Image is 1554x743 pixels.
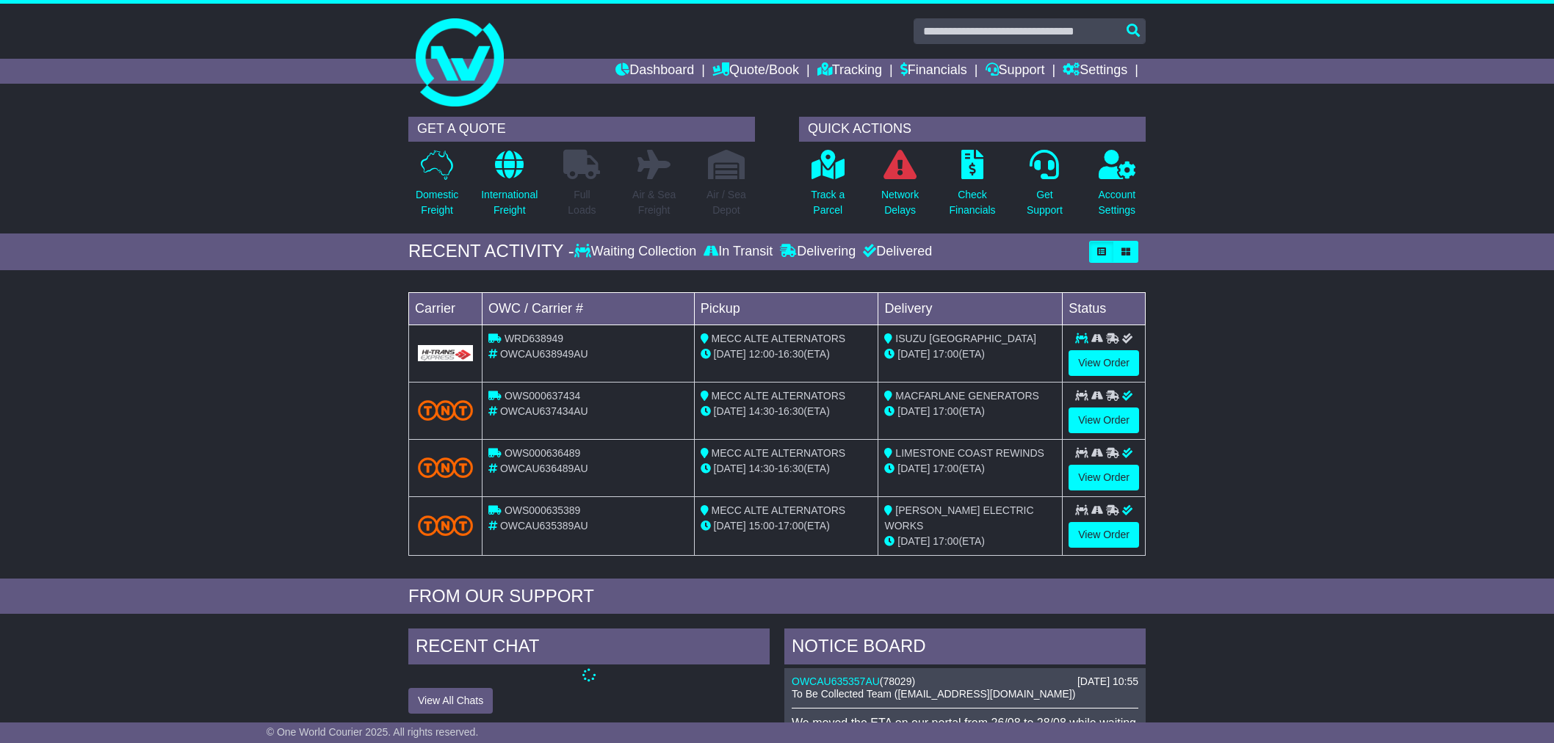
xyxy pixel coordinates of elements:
[778,520,803,532] span: 17:00
[574,244,700,260] div: Waiting Collection
[500,463,588,474] span: OWCAU636489AU
[408,241,574,262] div: RECENT ACTIVITY -
[712,447,846,459] span: MECC ALTE ALTERNATORS
[1027,187,1063,218] p: Get Support
[714,520,746,532] span: [DATE]
[701,461,872,476] div: - (ETA)
[878,292,1063,325] td: Delivery
[701,518,872,534] div: - (ETA)
[776,244,859,260] div: Delivering
[408,586,1146,607] div: FROM OUR SUPPORT
[817,59,882,84] a: Tracking
[895,447,1044,459] span: LIMESTONE COAST REWINDS
[778,348,803,360] span: 16:30
[811,187,845,218] p: Track a Parcel
[712,390,846,402] span: MECC ALTE ALTERNATORS
[778,463,803,474] span: 16:30
[712,504,846,516] span: MECC ALTE ALTERNATORS
[408,117,755,142] div: GET A QUOTE
[1099,187,1136,218] p: Account Settings
[792,675,880,687] a: OWCAU635357AU
[632,187,676,218] p: Air & Sea Freight
[408,628,770,668] div: RECENT CHAT
[500,405,588,417] span: OWCAU637434AU
[881,149,919,226] a: NetworkDelays
[1069,350,1139,376] a: View Order
[895,333,1036,344] span: ISUZU [GEOGRAPHIC_DATA]
[897,348,930,360] span: [DATE]
[505,447,581,459] span: OWS000636489
[949,149,997,226] a: CheckFinancials
[416,187,458,218] p: Domestic Freight
[409,292,483,325] td: Carrier
[986,59,1045,84] a: Support
[859,244,932,260] div: Delivered
[418,345,473,361] img: GetCarrierServiceLogo
[1069,465,1139,490] a: View Order
[1063,59,1127,84] a: Settings
[749,520,775,532] span: 15:00
[706,187,746,218] p: Air / Sea Depot
[749,348,775,360] span: 12:00
[884,534,1056,549] div: (ETA)
[505,390,581,402] span: OWS000637434
[418,400,473,420] img: TNT_Domestic.png
[792,688,1075,700] span: To Be Collected Team ([EMAIL_ADDRESS][DOMAIN_NAME])
[701,347,872,362] div: - (ETA)
[712,333,846,344] span: MECC ALTE ALTERNATORS
[418,515,473,535] img: TNT_Domestic.png
[700,244,776,260] div: In Transit
[950,187,996,218] p: Check Financials
[933,535,958,547] span: 17:00
[900,59,967,84] a: Financials
[480,149,538,226] a: InternationalFreight
[1077,675,1138,688] div: [DATE] 10:55
[694,292,878,325] td: Pickup
[897,405,930,417] span: [DATE]
[267,726,479,738] span: © One World Courier 2025. All rights reserved.
[408,688,493,714] button: View All Chats
[1098,149,1137,226] a: AccountSettings
[481,187,538,218] p: International Freight
[884,504,1033,532] span: [PERSON_NAME] ELECTRIC WORKS
[1063,292,1146,325] td: Status
[500,520,588,532] span: OWCAU635389AU
[778,405,803,417] span: 16:30
[881,187,919,218] p: Network Delays
[933,463,958,474] span: 17:00
[1069,407,1139,433] a: View Order
[505,333,563,344] span: WRD638949
[749,463,775,474] span: 14:30
[714,405,746,417] span: [DATE]
[749,405,775,417] span: 14:30
[712,59,799,84] a: Quote/Book
[784,628,1146,668] div: NOTICE BOARD
[701,404,872,419] div: - (ETA)
[883,675,912,687] span: 78029
[615,59,694,84] a: Dashboard
[483,292,695,325] td: OWC / Carrier #
[415,149,459,226] a: DomesticFreight
[418,457,473,477] img: TNT_Domestic.png
[500,348,588,360] span: OWCAU638949AU
[810,149,845,226] a: Track aParcel
[897,535,930,547] span: [DATE]
[897,463,930,474] span: [DATE]
[714,348,746,360] span: [DATE]
[1069,522,1139,548] a: View Order
[1026,149,1063,226] a: GetSupport
[714,463,746,474] span: [DATE]
[884,404,1056,419] div: (ETA)
[933,405,958,417] span: 17:00
[563,187,600,218] p: Full Loads
[505,504,581,516] span: OWS000635389
[792,675,1138,688] div: ( )
[895,390,1039,402] span: MACFARLANE GENERATORS
[799,117,1146,142] div: QUICK ACTIONS
[933,348,958,360] span: 17:00
[884,461,1056,476] div: (ETA)
[884,347,1056,362] div: (ETA)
